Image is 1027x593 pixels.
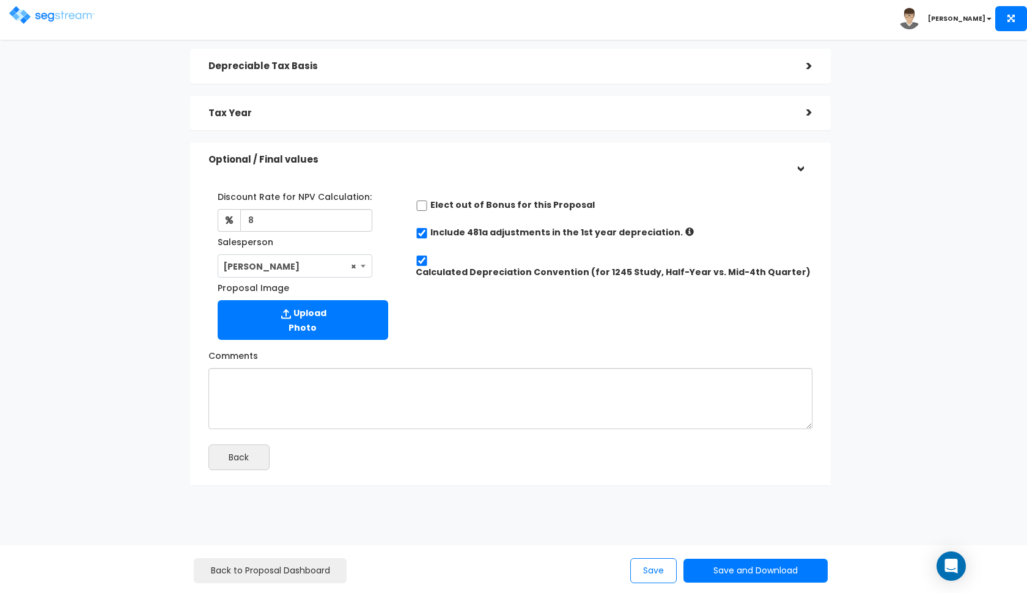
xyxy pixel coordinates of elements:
label: Upload Photo [218,300,388,340]
h5: Tax Year [208,108,788,119]
label: Salesperson [218,232,273,248]
h5: Optional / Final values [208,155,788,165]
label: Discount Rate for NPV Calculation: [218,186,372,203]
div: > [788,103,812,122]
button: Save [630,558,677,583]
img: Upload Icon [279,306,293,322]
img: avatar.png [899,8,920,29]
i: If checked: Increased depreciation = Aggregated Post-Study (up to Tax Year) – Prior Accumulated D... [685,227,694,236]
b: [PERSON_NAME] [928,14,985,23]
div: > [788,57,812,76]
div: Open Intercom Messenger [937,551,966,581]
label: Include 481a adjustments in the 1st year depreciation. [430,226,683,238]
label: Comments [208,345,258,362]
span: Zack Driscoll [218,255,372,278]
a: Back to Proposal Dashboard [194,558,347,583]
button: Save and Download [683,559,828,583]
label: Proposal Image [218,278,289,294]
img: logo.png [9,6,95,24]
button: Back [208,444,270,470]
span: Zack Driscoll [218,254,373,278]
span: × [351,255,356,278]
h5: Depreciable Tax Basis [208,61,788,72]
label: Calculated Depreciation Convention (for 1245 Study, Half-Year vs. Mid-4th Quarter) [416,266,811,278]
label: Elect out of Bonus for this Proposal [430,199,595,211]
div: > [790,148,809,172]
